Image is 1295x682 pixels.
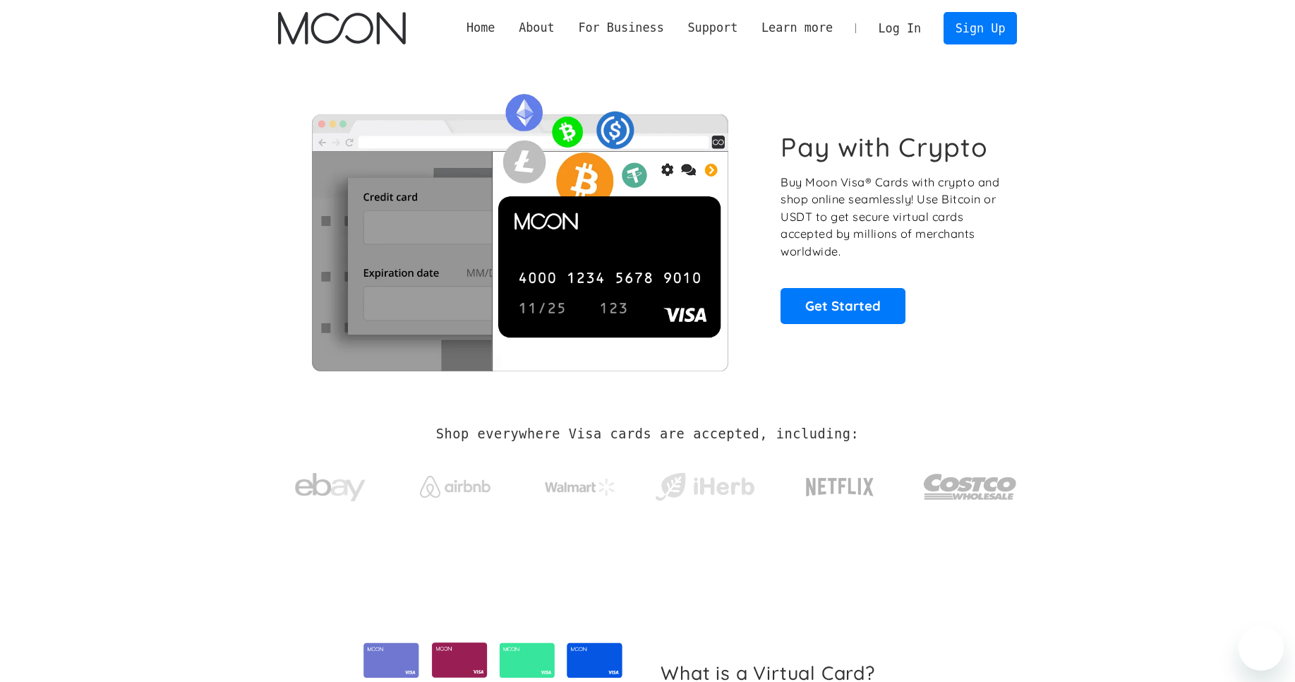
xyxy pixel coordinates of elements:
a: Airbnb [402,462,507,505]
a: Get Started [781,288,905,323]
a: Costco [923,446,1018,520]
a: Netflix [777,455,903,512]
div: Support [687,19,737,37]
div: About [519,19,555,37]
a: ebay [278,451,383,517]
div: Learn more [749,19,845,37]
img: Costco [923,460,1018,513]
a: Sign Up [944,12,1017,44]
img: Airbnb [420,476,490,498]
div: For Business [567,19,676,37]
div: Learn more [761,19,833,37]
h2: Shop everywhere Visa cards are accepted, including: [436,426,859,442]
p: Buy Moon Visa® Cards with crypto and shop online seamlessly! Use Bitcoin or USDT to get secure vi... [781,174,1001,261]
a: Walmart [527,465,632,503]
a: iHerb [652,455,757,513]
h1: Pay with Crypto [781,131,988,163]
img: iHerb [652,469,757,505]
a: home [278,12,406,44]
a: Log In [867,13,933,44]
a: Home [454,19,507,37]
img: Moon Cards let you spend your crypto anywhere Visa is accepted. [278,84,761,371]
img: Moon Logo [278,12,406,44]
div: About [507,19,566,37]
div: For Business [578,19,663,37]
img: Walmart [545,479,615,496]
img: ebay [295,465,366,510]
div: Support [676,19,749,37]
iframe: Button to launch messaging window [1239,626,1284,671]
img: Netflix [805,469,875,505]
